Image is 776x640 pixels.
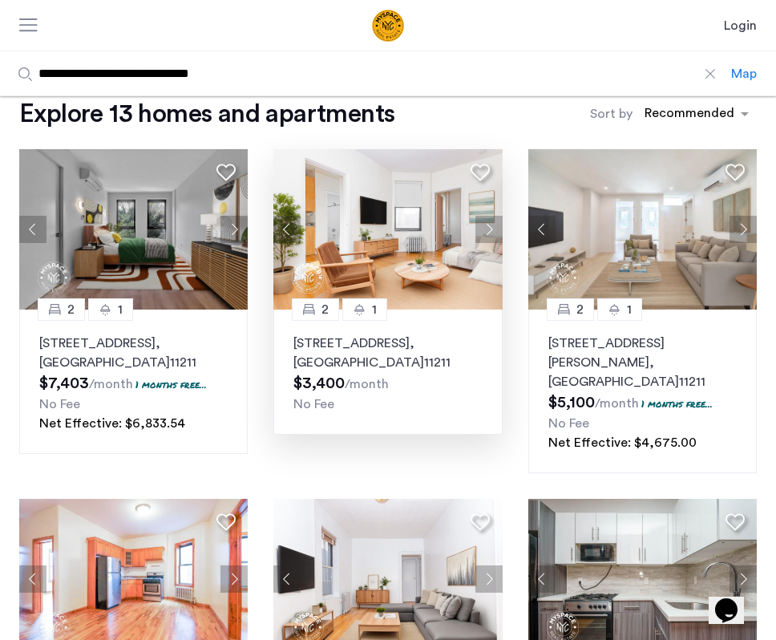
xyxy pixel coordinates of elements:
span: Net Effective: $6,833.54 [39,417,185,430]
button: Previous apartment [273,565,301,593]
p: [STREET_ADDRESS] 11211 [39,334,228,372]
span: $7,403 [39,375,89,391]
span: No Fee [293,398,334,411]
div: Recommended [642,103,734,127]
span: 1 [372,300,377,319]
img: logo [309,10,467,42]
p: 1 months free... [641,397,713,411]
span: 2 [576,300,584,319]
span: Net Effective: $4,675.00 [548,436,697,449]
span: No Fee [548,417,589,430]
a: 21[STREET_ADDRESS], [GEOGRAPHIC_DATA]112111 months free...No FeeNet Effective: $6,833.54 [19,310,248,454]
span: 1 [627,300,632,319]
button: Previous apartment [19,565,46,593]
sub: /month [345,378,389,391]
span: 2 [67,300,75,319]
span: $5,100 [548,395,595,411]
p: [STREET_ADDRESS] 11211 [293,334,482,372]
a: 21[STREET_ADDRESS][PERSON_NAME], [GEOGRAPHIC_DATA]112111 months free...No FeeNet Effective: $4,67... [528,310,757,473]
a: Login [724,16,757,35]
span: $3,400 [293,375,345,391]
span: No Fee [39,398,80,411]
img: 1995_638575271569034674.jpeg [19,149,249,310]
span: 2 [321,300,329,319]
button: Previous apartment [528,565,556,593]
a: Cazamio Logo [309,10,467,42]
span: 1 [118,300,123,319]
a: 21[STREET_ADDRESS], [GEOGRAPHIC_DATA]11211No Fee [273,310,502,435]
button: Next apartment [220,565,248,593]
p: [STREET_ADDRESS][PERSON_NAME] 11211 [548,334,737,391]
iframe: chat widget [709,576,760,624]
button: Next apartment [220,216,248,243]
button: Previous apartment [19,216,46,243]
ng-select: sort-apartment [637,99,757,128]
button: Next apartment [730,216,757,243]
button: Next apartment [475,565,503,593]
label: Sort by [590,104,633,124]
button: Next apartment [475,216,503,243]
h1: Explore 13 homes and apartments [19,98,394,130]
sub: /month [89,378,133,391]
button: Next apartment [730,565,757,593]
img: 1996_638621797027180170.jpeg [528,149,758,310]
sub: /month [595,397,639,410]
button: Previous apartment [273,216,301,243]
img: af89ecc1-02ec-4b73-9198-5dcabcf3354e_638930352820266734.jpeg [273,149,503,310]
button: Previous apartment [528,216,556,243]
div: Map [731,64,757,83]
p: 1 months free... [135,378,207,391]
